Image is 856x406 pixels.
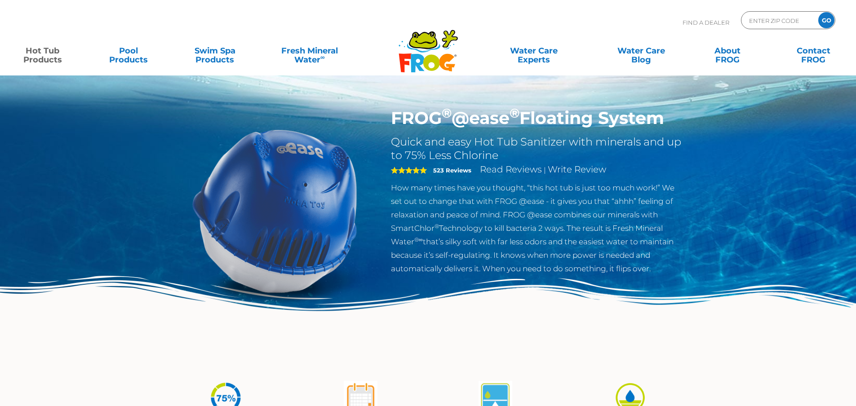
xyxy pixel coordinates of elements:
sup: ® [435,223,439,229]
h1: FROG @ease Floating System [391,108,684,128]
a: Read Reviews [480,164,542,175]
a: Water CareExperts [479,42,588,60]
sup: ® [510,105,519,121]
a: Fresh MineralWater∞ [267,42,351,60]
input: GO [818,12,834,28]
h2: Quick and easy Hot Tub Sanitizer with minerals and up to 75% Less Chlorine [391,135,684,162]
a: ContactFROG [780,42,847,60]
a: Hot TubProducts [9,42,76,60]
span: 5 [391,167,427,174]
p: How many times have you thought, “this hot tub is just too much work!” We set out to change that ... [391,181,684,275]
a: AboutFROG [694,42,761,60]
strong: 523 Reviews [433,167,471,174]
span: | [544,166,546,174]
img: Frog Products Logo [394,18,463,73]
img: hot-tub-product-atease-system.png [172,108,378,313]
a: Swim SpaProducts [182,42,248,60]
sup: ® [442,105,452,121]
a: PoolProducts [95,42,162,60]
sup: ®∞ [414,236,423,243]
a: Write Review [548,164,606,175]
sup: ∞ [320,53,325,61]
p: Find A Dealer [683,11,729,34]
a: Water CareBlog [608,42,674,60]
